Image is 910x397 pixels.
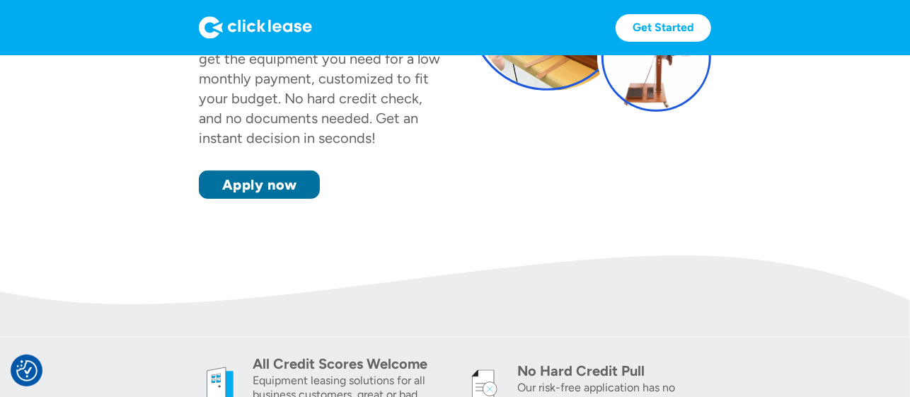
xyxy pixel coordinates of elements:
img: Logo [199,16,312,39]
a: Get Started [616,14,711,42]
div: has partnered with Clicklease to help you get the equipment you need for a low monthly payment, c... [199,11,440,146]
div: No Hard Credit Pull [517,361,711,381]
button: Consent Preferences [16,360,38,381]
div: All Credit Scores Welcome [253,354,447,374]
a: Apply now [199,171,320,199]
img: Revisit consent button [16,360,38,381]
